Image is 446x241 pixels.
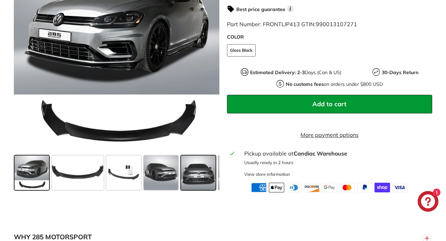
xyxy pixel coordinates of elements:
[339,183,355,192] img: master
[316,21,357,28] span: 990013107271
[357,183,372,192] img: paypal
[244,171,290,178] div: View store information
[244,149,429,158] div: Pickup available at
[286,81,383,88] p: on orders under $800 USD
[250,69,341,76] p: Days (Can & US)
[382,69,418,76] strong: 30-Days Return
[392,183,408,192] img: visa
[286,81,324,87] strong: No customs fees
[312,100,347,108] span: Add to cart
[269,183,284,192] img: apple_pay
[286,183,302,192] img: diners_club
[227,131,433,139] a: More payment options
[250,69,305,76] strong: Estimated Delivery: 2-3
[287,6,294,12] span: i
[416,191,440,213] inbox-online-store-chat: Shopify online store chat
[304,183,320,192] img: discover
[322,183,337,192] img: google_pay
[227,95,433,113] button: Add to cart
[227,21,357,28] span: Part Number: FRONTLIP413 GTIN:
[227,33,433,41] label: COLOR
[294,150,347,157] strong: Candiac Warehouse
[236,6,285,12] strong: Best price guarantee
[374,183,390,192] img: shopify_pay
[251,183,267,192] img: american_express
[244,159,429,166] p: Usually ready in 2 hours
